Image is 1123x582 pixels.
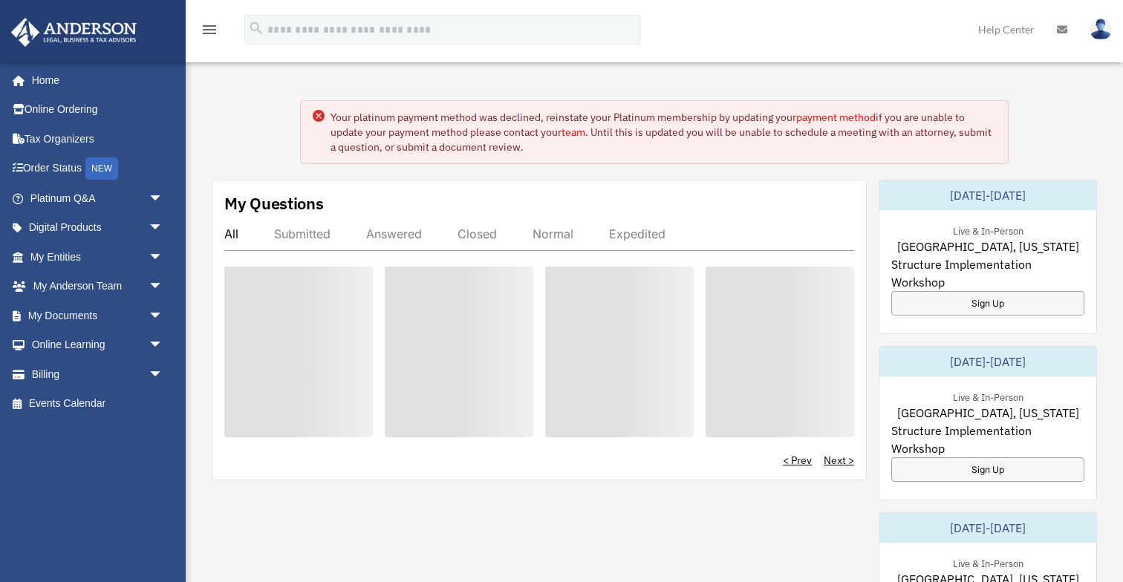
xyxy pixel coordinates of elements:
a: < Prev [783,453,812,468]
span: arrow_drop_down [149,183,178,214]
span: arrow_drop_down [149,330,178,361]
span: arrow_drop_down [149,213,178,243]
div: Your platinum payment method was declined, reinstate your Platinum membership by updating your if... [331,110,996,154]
div: Submitted [274,226,331,241]
i: search [248,20,264,36]
span: arrow_drop_down [149,301,178,331]
span: [GEOGRAPHIC_DATA], [US_STATE] [897,238,1079,255]
a: menu [201,26,218,39]
a: team [561,125,585,139]
a: Next > [824,453,854,468]
span: arrow_drop_down [149,359,178,390]
span: Structure Implementation Workshop [891,422,1084,457]
span: arrow_drop_down [149,272,178,302]
span: [GEOGRAPHIC_DATA], [US_STATE] [897,404,1079,422]
div: [DATE]-[DATE] [879,513,1096,543]
a: Sign Up [891,457,1084,482]
a: Digital Productsarrow_drop_down [10,213,186,243]
div: [DATE]-[DATE] [879,180,1096,210]
a: payment method [796,111,876,124]
div: Live & In-Person [941,388,1035,404]
div: Closed [458,226,497,241]
span: arrow_drop_down [149,242,178,272]
div: Live & In-Person [941,222,1035,238]
div: [DATE]-[DATE] [879,347,1096,376]
a: My Documentsarrow_drop_down [10,301,186,330]
img: Anderson Advisors Platinum Portal [7,18,141,47]
div: Expedited [609,226,665,241]
div: My Questions [224,192,324,215]
a: Order StatusNEW [10,154,186,184]
div: Answered [366,226,422,241]
div: NEW [85,157,118,180]
a: My Entitiesarrow_drop_down [10,242,186,272]
a: Billingarrow_drop_down [10,359,186,389]
a: Platinum Q&Aarrow_drop_down [10,183,186,213]
div: Normal [533,226,573,241]
a: Sign Up [891,291,1084,315]
a: Events Calendar [10,389,186,419]
a: Online Ordering [10,95,186,125]
i: menu [201,21,218,39]
img: User Pic [1090,19,1112,40]
div: Live & In-Person [941,555,1035,570]
a: Home [10,65,178,95]
a: My Anderson Teamarrow_drop_down [10,272,186,301]
a: Online Learningarrow_drop_down [10,330,186,360]
div: All [224,226,238,241]
a: Tax Organizers [10,124,186,154]
span: Structure Implementation Workshop [891,255,1084,291]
